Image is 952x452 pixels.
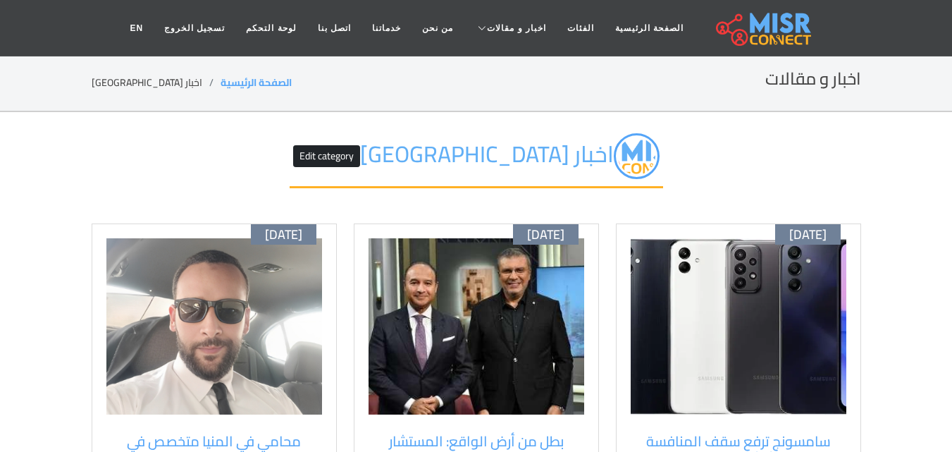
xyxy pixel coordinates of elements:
[527,227,564,243] span: [DATE]
[614,133,660,179] img: Jffy6wOTz3TJaCfdu8D1.png
[221,73,292,92] a: الصفحة الرئيسية
[154,15,235,42] a: تسجيل الخروج
[361,15,412,42] a: خدماتنا
[765,69,861,90] h2: اخبار و مقالات
[119,15,154,42] a: EN
[92,75,221,90] li: اخبار [GEOGRAPHIC_DATA]
[631,238,846,415] img: هاتف Galaxy A55 الجديد من سامسونج بتصميم أنيق ومواصفات فائقة
[716,11,810,46] img: main.misr_connect
[605,15,694,42] a: الصفحة الرئيسية
[106,238,322,415] img: المحامي محمد عاطف
[293,145,360,167] button: Edit category
[265,227,302,243] span: [DATE]
[412,15,464,42] a: من نحن
[235,15,307,42] a: لوحة التحكم
[464,15,557,42] a: اخبار و مقالات
[487,22,546,35] span: اخبار و مقالات
[557,15,605,42] a: الفئات
[789,227,827,243] span: [DATE]
[290,133,663,188] h2: اخبار [GEOGRAPHIC_DATA]
[369,238,584,415] img: المستشار محمد بهاء ابو شقه
[307,15,361,42] a: اتصل بنا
